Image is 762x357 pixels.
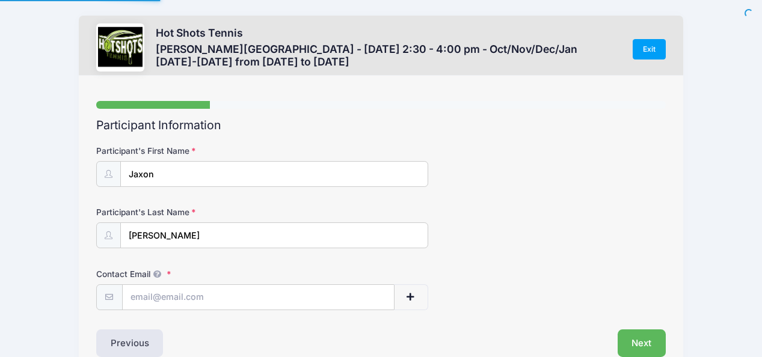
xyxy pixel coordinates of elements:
[156,43,621,68] h3: [PERSON_NAME][GEOGRAPHIC_DATA] - [DATE] 2:30 - 4:00 pm - Oct/Nov/Dec/Jan [DATE]-[DATE] from [DATE...
[96,329,164,357] button: Previous
[633,39,666,59] a: Exit
[150,269,165,279] span: We will send confirmations, payment reminders, and custom email messages to each address listed. ...
[122,284,394,310] input: email@email.com
[96,145,286,157] label: Participant's First Name
[120,222,429,248] input: Participant's Last Name
[618,329,666,357] button: Next
[96,118,666,132] h2: Participant Information
[120,161,429,187] input: Participant's First Name
[156,26,621,39] h3: Hot Shots Tennis
[96,206,286,218] label: Participant's Last Name
[96,268,286,280] label: Contact Email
